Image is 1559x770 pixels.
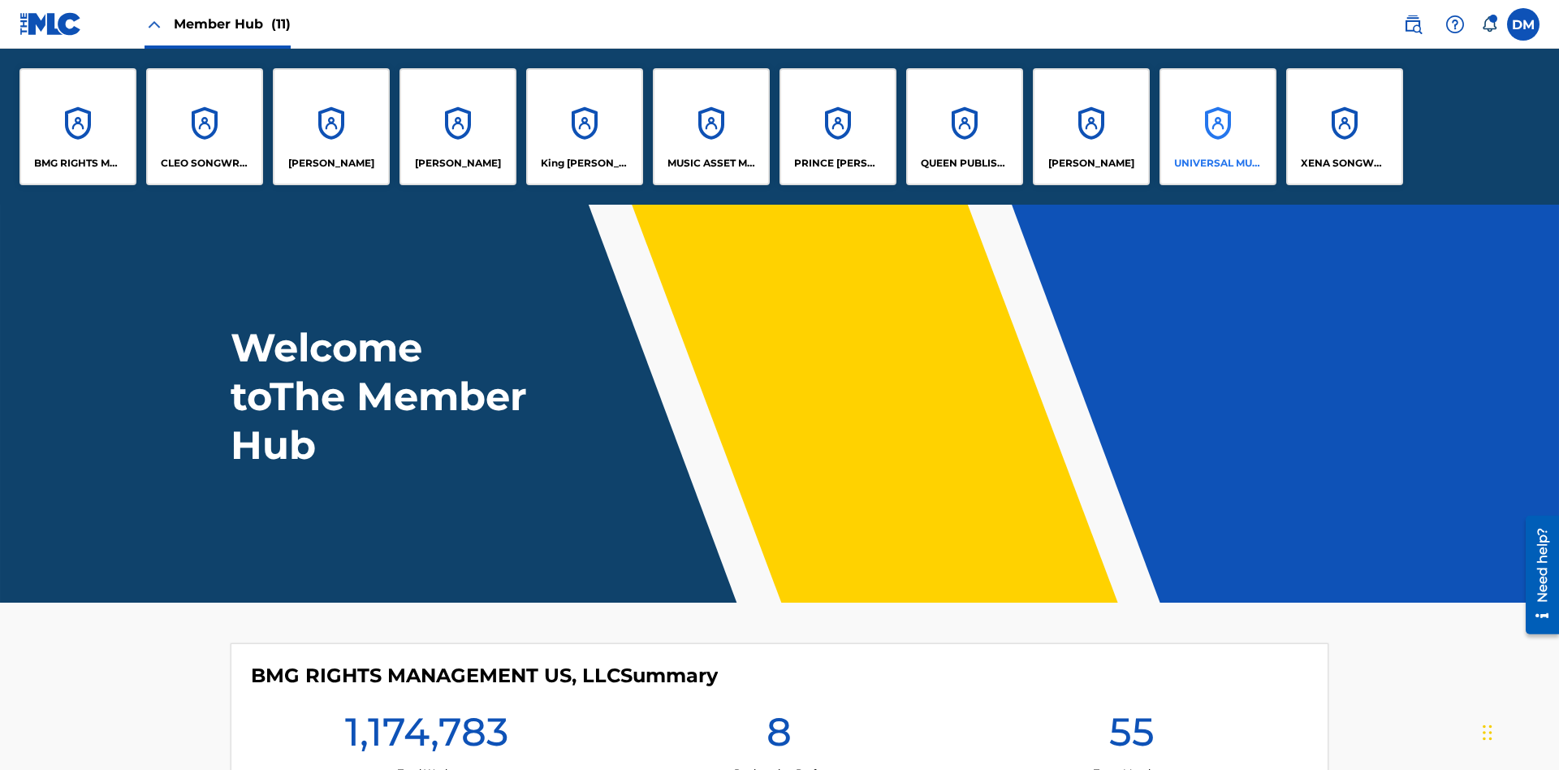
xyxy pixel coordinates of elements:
a: AccountsUNIVERSAL MUSIC PUB GROUP [1160,68,1276,185]
a: AccountsMUSIC ASSET MANAGEMENT (MAM) [653,68,770,185]
a: Accounts[PERSON_NAME] [1033,68,1150,185]
a: AccountsPRINCE [PERSON_NAME] [779,68,896,185]
p: UNIVERSAL MUSIC PUB GROUP [1174,156,1263,171]
p: ELVIS COSTELLO [288,156,374,171]
img: search [1403,15,1423,34]
a: AccountsQUEEN PUBLISHA [906,68,1023,185]
div: Notifications [1481,16,1497,32]
a: Accounts[PERSON_NAME] [273,68,390,185]
p: King McTesterson [541,156,629,171]
p: BMG RIGHTS MANAGEMENT US, LLC [34,156,123,171]
p: XENA SONGWRITER [1301,156,1389,171]
h1: 8 [767,707,792,766]
p: CLEO SONGWRITER [161,156,249,171]
div: Help [1439,8,1471,41]
a: AccountsCLEO SONGWRITER [146,68,263,185]
a: AccountsKing [PERSON_NAME] [526,68,643,185]
span: Member Hub [174,15,291,33]
a: AccountsBMG RIGHTS MANAGEMENT US, LLC [19,68,136,185]
iframe: Resource Center [1514,509,1559,642]
p: RONALD MCTESTERSON [1048,156,1134,171]
a: AccountsXENA SONGWRITER [1286,68,1403,185]
a: Accounts[PERSON_NAME] [399,68,516,185]
p: PRINCE MCTESTERSON [794,156,883,171]
div: User Menu [1507,8,1540,41]
a: Public Search [1397,8,1429,41]
div: Drag [1483,708,1492,757]
span: (11) [271,16,291,32]
img: help [1445,15,1465,34]
img: Close [145,15,164,34]
iframe: Chat Widget [1478,692,1559,770]
h4: BMG RIGHTS MANAGEMENT US, LLC [251,664,718,688]
h1: 55 [1109,707,1155,766]
p: EYAMA MCSINGER [415,156,501,171]
h1: Welcome to The Member Hub [231,323,534,469]
p: MUSIC ASSET MANAGEMENT (MAM) [667,156,756,171]
p: QUEEN PUBLISHA [921,156,1009,171]
h1: 1,174,783 [345,707,508,766]
img: MLC Logo [19,12,82,36]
